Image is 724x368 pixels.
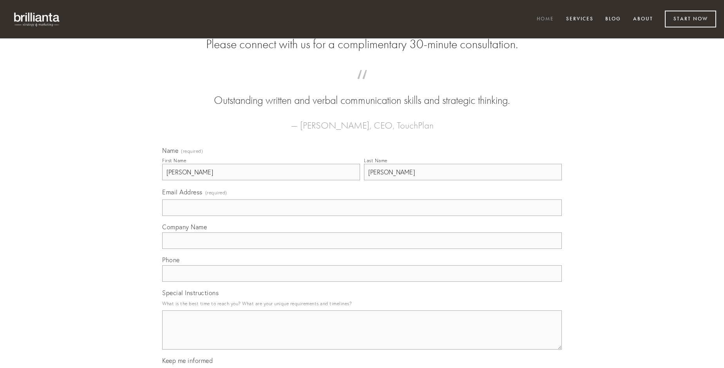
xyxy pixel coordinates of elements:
[162,37,562,52] h2: Please connect with us for a complimentary 30-minute consultation.
[162,298,562,309] p: What is the best time to reach you? What are your unique requirements and timelines?
[561,13,599,26] a: Services
[162,147,178,154] span: Name
[162,357,213,364] span: Keep me informed
[181,149,203,154] span: (required)
[628,13,658,26] a: About
[162,223,207,231] span: Company Name
[532,13,559,26] a: Home
[175,78,549,93] span: “
[175,108,549,133] figcaption: — [PERSON_NAME], CEO, TouchPlan
[175,78,549,108] blockquote: Outstanding written and verbal communication skills and strategic thinking.
[600,13,626,26] a: Blog
[665,11,716,27] a: Start Now
[8,8,67,31] img: brillianta - research, strategy, marketing
[162,289,219,297] span: Special Instructions
[364,158,387,163] div: Last Name
[205,187,227,198] span: (required)
[162,158,186,163] div: First Name
[162,256,180,264] span: Phone
[162,188,203,196] span: Email Address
